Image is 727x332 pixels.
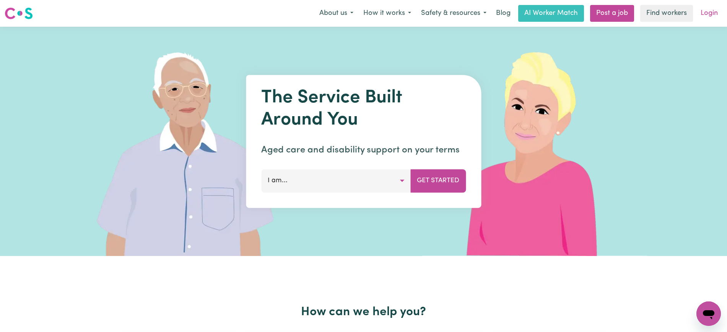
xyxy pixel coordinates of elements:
button: How it works [358,5,416,21]
a: Login [696,5,722,22]
iframe: Button to launch messaging window [696,301,721,326]
a: Find workers [640,5,693,22]
a: Careseekers logo [5,5,33,22]
img: Careseekers logo [5,6,33,20]
a: Blog [491,5,515,22]
h2: How can we help you? [116,305,612,319]
button: I am... [261,169,411,192]
button: Get Started [410,169,466,192]
button: Safety & resources [416,5,491,21]
a: Post a job [590,5,634,22]
h1: The Service Built Around You [261,87,466,131]
a: AI Worker Match [518,5,584,22]
button: About us [314,5,358,21]
p: Aged care and disability support on your terms [261,143,466,157]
